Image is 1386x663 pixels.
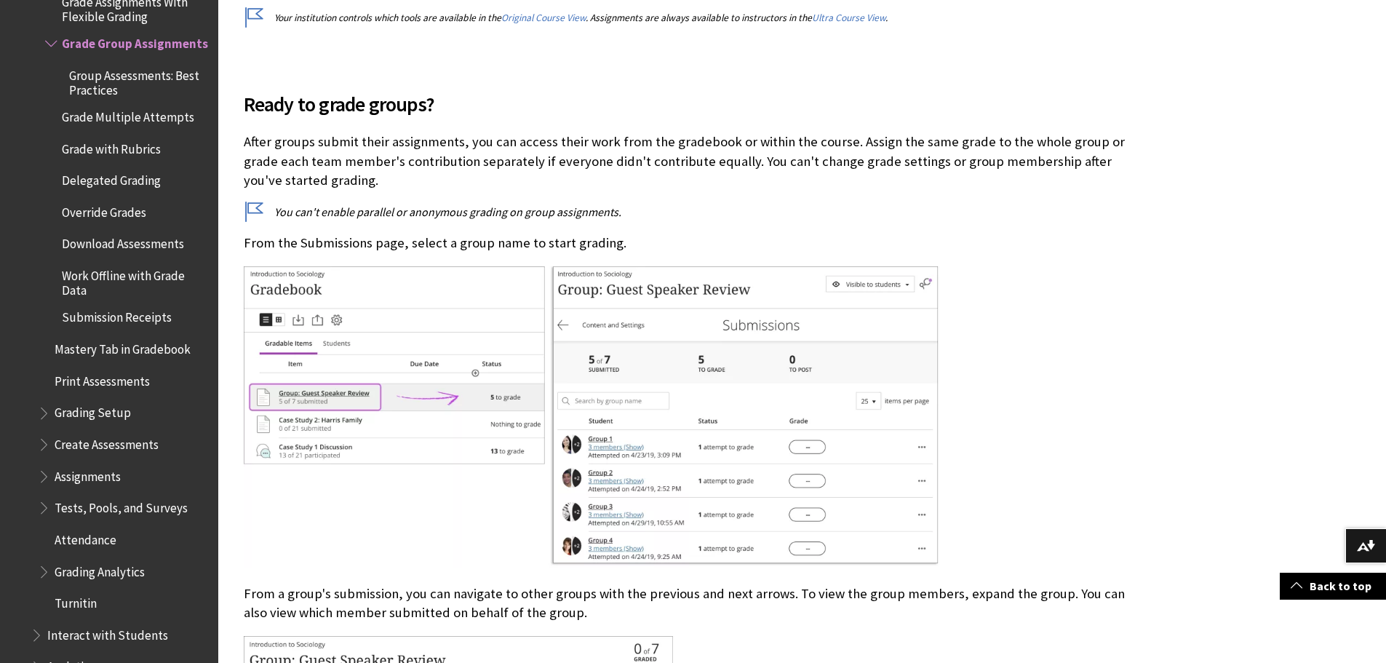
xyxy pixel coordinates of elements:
[55,591,97,611] span: Turnitin
[244,132,1146,190] p: After groups submit their assignments, you can access their work from the gradebook or within the...
[55,560,145,579] span: Grading Analytics
[55,337,191,357] span: Mastery Tab in Gradebook
[62,31,208,51] span: Grade Group Assignments
[812,12,885,24] a: Ultra Course View
[244,234,1146,253] p: From the Submissions page, select a group name to start grading.
[244,11,1146,25] p: Your institution controls which tools are available in the . Assignments are always available to ...
[62,232,184,252] span: Download Assessments
[62,137,161,156] span: Grade with Rubrics
[55,528,116,547] span: Attendance
[244,204,1146,220] p: You can't enable parallel or anonymous grading on group assignments.
[244,584,1146,622] p: From a group's submission, you can navigate to other groups with the previous and next arrows. To...
[55,432,159,452] span: Create Assessments
[62,200,146,220] span: Override Grades
[62,168,161,188] span: Delegated Grading
[55,464,121,484] span: Assignments
[62,263,208,298] span: Work Offline with Grade Data
[47,623,168,643] span: Interact with Students
[55,401,131,421] span: Grading Setup
[501,12,586,24] a: Original Course View
[1280,573,1386,600] a: Back to top
[55,496,188,515] span: Tests, Pools, and Surveys
[55,369,150,389] span: Print Assessments
[62,306,172,325] span: Submission Receipts
[69,63,208,98] span: Group Assessments: Best Practices
[244,89,1146,119] span: Ready to grade groups?
[244,266,942,568] img: On the left, the Gradebook is open with the "Gradable items" tab selected and a particular group ...
[62,105,194,124] span: Grade Multiple Attempts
